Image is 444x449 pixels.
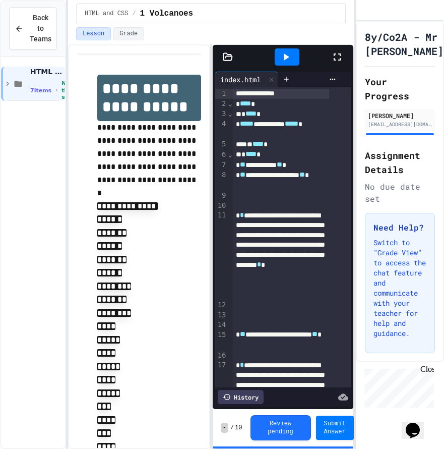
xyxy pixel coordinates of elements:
[368,111,432,120] div: [PERSON_NAME]
[215,72,278,87] div: index.html
[215,119,228,139] div: 4
[4,4,70,64] div: Chat with us now!Close
[230,424,234,432] span: /
[215,351,228,361] div: 16
[365,30,443,58] h1: 8y/Co2A - Mr [PERSON_NAME]
[215,191,228,201] div: 9
[30,13,51,44] span: Back to Teams
[215,160,228,170] div: 7
[215,201,228,211] div: 10
[215,310,228,320] div: 13
[85,10,128,18] span: HTML and CSS
[215,170,228,191] div: 8
[218,390,264,404] div: History
[215,74,266,85] div: index.html
[215,210,228,300] div: 11
[324,420,346,436] span: Submit Answer
[235,424,242,432] span: 10
[215,150,228,160] div: 6
[61,80,76,100] span: No time set
[76,27,111,40] button: Lesson
[55,86,57,94] span: •
[215,109,228,119] div: 3
[365,148,435,177] h2: Assignment Details
[140,8,194,20] span: 1 Volcanoes
[215,330,228,351] div: 15
[373,238,426,339] p: Switch to "Grade View" to access the chat feature and communicate with your teacher for help and ...
[373,221,426,234] h3: Need Help?
[360,365,434,408] iframe: chat widget
[30,67,63,76] span: HTML and CSS
[402,409,434,439] iframe: chat widget
[9,7,57,50] button: Back to Teams
[215,320,228,330] div: 14
[215,89,228,99] div: 1
[215,139,228,149] div: 5
[228,99,233,107] span: Fold line
[368,121,432,128] div: [EMAIL_ADDRESS][DOMAIN_NAME]
[365,181,435,205] div: No due date set
[215,300,228,310] div: 12
[215,99,228,109] div: 2
[228,150,233,158] span: Fold line
[30,87,51,94] span: 7 items
[113,27,144,40] button: Grade
[221,423,228,433] span: -
[228,109,233,118] span: Fold line
[365,75,435,103] h2: Your Progress
[316,416,354,440] button: Submit Answer
[250,415,311,440] button: Review pending
[132,10,136,18] span: /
